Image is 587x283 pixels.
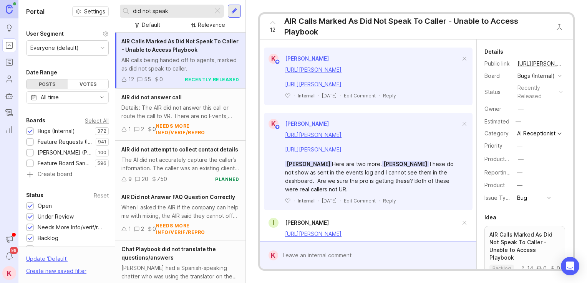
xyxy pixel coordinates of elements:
div: Open [38,202,52,210]
button: Close button [552,19,567,35]
div: Idea [484,213,496,222]
div: Date Range [26,68,57,77]
button: Settings [72,6,109,17]
div: Reply [383,92,396,99]
div: recently released [517,84,556,100]
p: 100 [98,150,106,156]
span: Settings [84,8,105,15]
div: Feature Requests (Internal) [38,138,92,146]
div: AIR Calls Marked As Did Not Speak To Caller - Unable to Access Playbook [284,16,548,37]
div: 0 [550,266,560,271]
div: · [340,92,341,99]
p: AIR Calls Marked As Did Not Speak To Caller - Unable to Access Playbook [489,231,560,262]
label: Issue Type [484,194,512,201]
div: — [518,155,524,163]
div: Open Intercom Messenger [561,257,579,275]
div: Here are two more. These do not show as sent in the events log and I cannot see them in the dashb... [285,160,460,194]
div: Public link [484,59,511,68]
div: Update ' Default ' [26,255,68,267]
button: K [2,266,16,280]
span: [PERSON_NAME] [382,161,429,167]
span: [DATE] [322,92,337,99]
h1: Portal [26,7,45,16]
div: 0 [153,125,156,133]
a: I[PERSON_NAME] [264,218,329,228]
span: AIR did not attempt to collect contact details [121,146,238,153]
div: User Segment [26,29,64,38]
div: Reset [94,193,109,197]
div: 750 [157,175,167,183]
div: · [318,92,319,99]
div: Details [484,47,503,56]
div: 0 [153,225,156,233]
div: Estimated [484,119,509,124]
div: Bug [517,194,527,202]
span: AIR Did not Answer FAQ Question Correctly [121,194,235,200]
div: · [379,92,380,99]
div: Status [484,88,511,96]
p: 372 [97,128,106,134]
img: member badge [274,124,280,130]
div: — [513,117,523,127]
div: Boards [26,116,45,125]
div: [PERSON_NAME] (Public) [38,148,92,157]
div: Board [484,72,511,80]
div: Details: The AIR did not answer this call or route the call to VR. There are no Events, recording... [121,104,239,120]
div: 2 [141,225,144,233]
div: · [293,92,295,99]
span: [DATE] [322,197,337,204]
a: K[PERSON_NAME] [264,54,329,64]
div: 9 [128,175,132,183]
span: [PERSON_NAME] [285,161,332,167]
div: Relevance [198,21,225,29]
a: [URL][PERSON_NAME] [285,66,342,73]
div: AIR calls being handed off to agents, marked as did not speak to caller. [121,56,239,73]
div: When I asked the AIR if the company can help me with mixing, the AIR said they cannot offer guida... [121,203,239,220]
a: [URL][PERSON_NAME] [285,146,342,153]
div: [PERSON_NAME] had a Spanish-speaking chatter who was using the translator on the chat, however, w... [121,264,239,281]
span: [PERSON_NAME] [285,55,329,62]
div: 0 [159,75,163,84]
div: 1 [128,125,131,133]
div: needs more info/verif/repro [156,222,239,235]
div: K [269,250,278,260]
label: Priority [484,142,502,149]
a: Autopilot [2,89,16,103]
button: ProductboardID [516,154,526,164]
div: AI Receptionist [517,131,555,136]
input: Search... [133,7,210,15]
div: Under Review [38,212,74,221]
div: 20 [142,175,148,183]
div: All time [41,93,59,102]
a: Portal [2,38,16,52]
div: Votes [68,79,109,89]
img: member badge [274,59,280,65]
span: AIR Calls Marked As Did Not Speak To Caller - Unable to Access Playbook [121,38,239,53]
span: Chat Playbook did not translate the questions/answers [121,246,216,261]
div: 1 [128,225,131,233]
div: 55 [144,75,151,84]
p: 596 [97,160,106,166]
div: The AI did not accurately capture the caller’s information. The caller was an existing client, bu... [121,156,239,173]
div: K [269,119,279,129]
div: planned [215,176,239,183]
span: 99 [10,247,18,254]
div: · [318,197,319,204]
div: Owner [484,105,511,113]
div: Edit Comment [344,92,376,99]
div: Backlog [38,234,58,242]
a: AIR did not answer callDetails: The AIR did not answer this call or route the call to VR. There a... [115,89,245,141]
label: ProductboardID [484,156,525,162]
div: Posts [27,79,68,89]
span: [PERSON_NAME] [285,219,329,226]
span: AIR did not answer call [121,94,182,100]
a: K[PERSON_NAME] [264,119,329,129]
div: Edit Comment [344,197,376,204]
div: Everyone (default) [30,44,79,52]
span: [PERSON_NAME] [285,120,329,127]
div: Internal [298,92,315,99]
div: · [293,197,295,204]
div: recently released [185,76,239,83]
a: AIR Calls Marked As Did Not Speak To Caller - Unable to Access PlaybookAIR calls being handed off... [115,33,245,89]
